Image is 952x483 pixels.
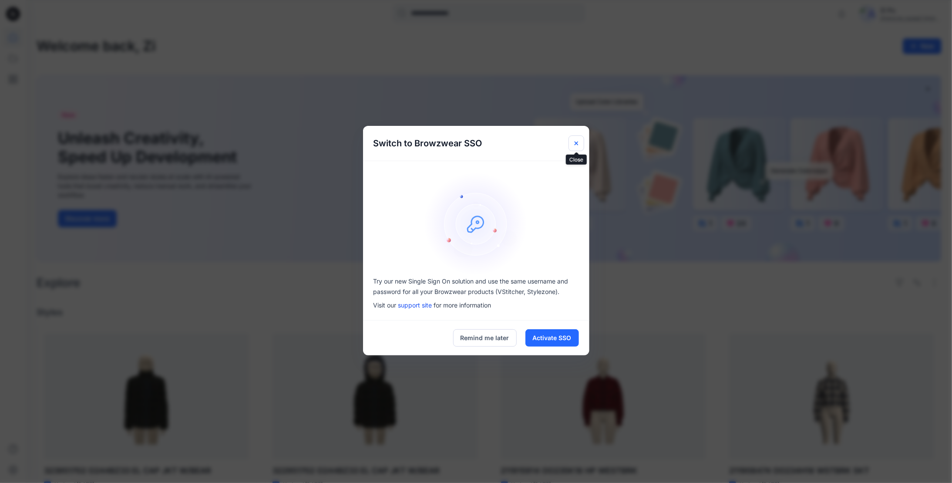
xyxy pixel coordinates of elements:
a: support site [398,301,432,309]
button: Activate SSO [525,329,579,347]
p: Visit our for more information [373,301,579,310]
p: Try our new Single Sign On solution and use the same username and password for all your Browzwear... [373,276,579,297]
button: Remind me later [453,329,517,347]
button: Close [569,135,584,151]
img: onboarding-sz2.1ef2cb9c.svg [424,172,528,276]
h5: Switch to Browzwear SSO [363,126,493,161]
